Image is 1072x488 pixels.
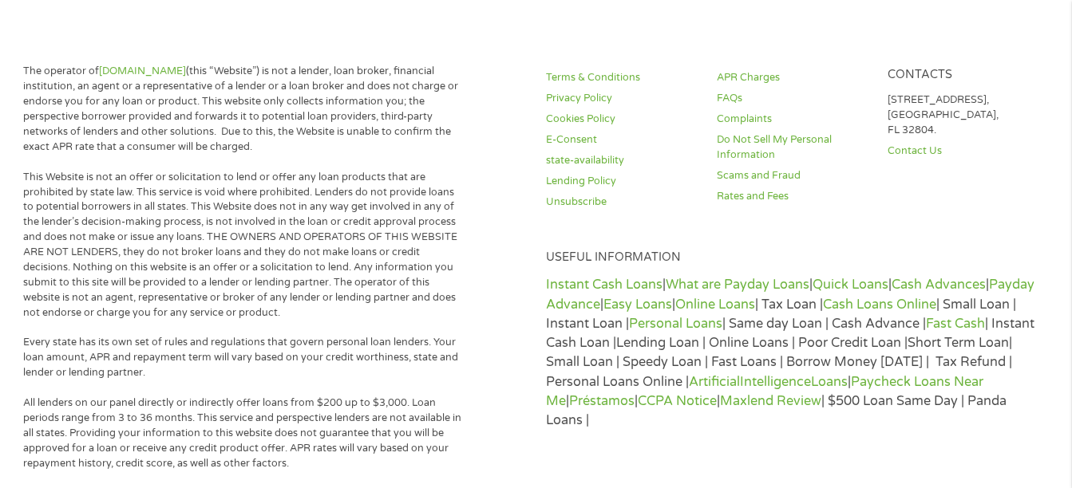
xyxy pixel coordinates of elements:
[546,374,983,409] a: Paycheck Loans Near Me
[603,297,672,313] a: Easy Loans
[888,144,1039,159] a: Contact Us
[569,393,635,409] a: Préstamos
[892,277,986,293] a: Cash Advances
[546,132,698,148] a: E-Consent
[23,170,465,321] p: This Website is not an offer or solicitation to lend or offer any loan products that are prohibit...
[546,112,698,127] a: Cookies Policy
[811,374,848,390] a: Loans
[888,68,1039,83] h4: Contacts
[717,132,868,163] a: Do Not Sell My Personal Information
[546,277,663,293] a: Instant Cash Loans
[717,91,868,106] a: FAQs
[689,374,740,390] a: Artificial
[675,297,755,313] a: Online Loans
[23,396,465,470] p: All lenders on our panel directly or indirectly offer loans from $200 up to $3,000. Loan periods ...
[546,275,1039,430] p: | | | | | | | Tax Loan | | Small Loan | Instant Loan | | Same day Loan | Cash Advance | | Instant...
[720,393,821,409] a: Maxlend Review
[823,297,936,313] a: Cash Loans Online
[888,92,1039,138] p: [STREET_ADDRESS], [GEOGRAPHIC_DATA], FL 32804.
[717,70,868,85] a: APR Charges
[99,65,186,77] a: [DOMAIN_NAME]
[717,112,868,127] a: Complaints
[740,374,811,390] a: Intelligence
[546,70,698,85] a: Terms & Conditions
[546,277,1034,312] a: Payday Advance
[717,189,868,204] a: Rates and Fees
[629,316,722,332] a: Personal Loans
[23,335,465,380] p: Every state has its own set of rules and regulations that govern personal loan lenders. Your loan...
[546,91,698,106] a: Privacy Policy
[717,168,868,183] a: Scams and Fraud
[546,174,698,189] a: Lending Policy
[666,277,809,293] a: What are Payday Loans
[546,195,698,210] a: Unsubscribe
[546,250,1039,266] h4: Useful Information
[23,64,465,154] p: The operator of (this “Website”) is not a lender, loan broker, financial institution, an agent or...
[638,393,717,409] a: CCPA Notice
[926,316,985,332] a: Fast Cash
[813,277,888,293] a: Quick Loans
[546,153,698,168] a: state-availability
